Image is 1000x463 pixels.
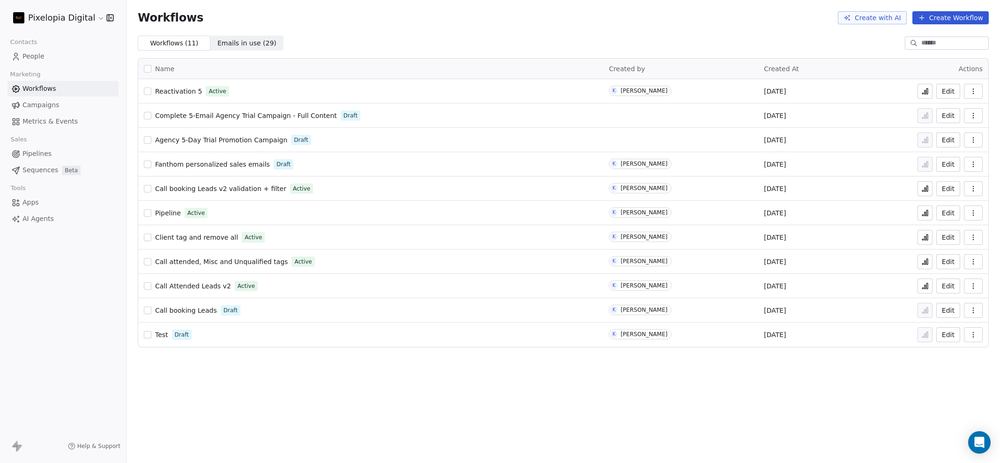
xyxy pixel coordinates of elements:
[175,331,189,339] span: Draft
[7,97,119,113] a: Campaigns
[155,282,231,290] span: Call Attended Leads v2
[7,49,119,64] a: People
[22,51,45,61] span: People
[155,135,287,145] a: Agency 5-Day Trial Promotion Campaign
[22,149,52,159] span: Pipelines
[838,11,907,24] button: Create with AI
[62,166,81,175] span: Beta
[936,230,960,245] button: Edit
[22,198,39,207] span: Apps
[936,327,960,342] button: Edit
[764,87,786,96] span: [DATE]
[155,233,238,242] a: Client tag and remove all
[764,160,786,169] span: [DATE]
[68,442,120,450] a: Help & Support
[155,208,181,218] a: Pipeline
[959,65,983,73] span: Actions
[936,108,960,123] button: Edit
[155,234,238,241] span: Client tag and remove all
[612,306,616,314] div: K
[620,307,667,313] div: [PERSON_NAME]
[155,160,270,169] a: Fanthom personalized sales emails
[612,209,616,216] div: K
[187,209,205,217] span: Active
[13,12,24,23] img: 422123981_747274550308078_6734304175735197476_n.jpg
[7,81,119,96] a: Workflows
[22,214,54,224] span: AI Agents
[7,162,119,178] a: SequencesBeta
[276,160,291,169] span: Draft
[620,282,667,289] div: [PERSON_NAME]
[764,257,786,266] span: [DATE]
[155,330,168,339] a: Test
[294,136,308,144] span: Draft
[764,135,786,145] span: [DATE]
[612,184,616,192] div: K
[155,281,231,291] a: Call Attended Leads v2
[238,282,255,290] span: Active
[936,84,960,99] button: Edit
[6,67,45,81] span: Marketing
[155,331,168,338] span: Test
[620,88,667,94] div: [PERSON_NAME]
[7,132,31,147] span: Sales
[620,185,667,191] div: [PERSON_NAME]
[764,208,786,218] span: [DATE]
[155,111,337,120] a: Complete 5-Email Agency Trial Campaign - Full Content
[620,209,667,216] div: [PERSON_NAME]
[22,165,58,175] span: Sequences
[155,136,287,144] span: Agency 5-Day Trial Promotion Campaign
[11,10,100,26] button: Pixelopia Digital
[612,282,616,289] div: K
[912,11,989,24] button: Create Workflow
[612,87,616,95] div: K
[936,279,960,294] button: Edit
[936,206,960,220] button: Edit
[7,114,119,129] a: Metrics & Events
[217,38,276,48] span: Emails in use ( 29 )
[936,157,960,172] button: Edit
[294,257,312,266] span: Active
[968,431,991,454] div: Open Intercom Messenger
[77,442,120,450] span: Help & Support
[155,307,217,314] span: Call booking Leads
[620,234,667,240] div: [PERSON_NAME]
[620,258,667,265] div: [PERSON_NAME]
[209,87,226,96] span: Active
[245,233,262,242] span: Active
[138,11,203,24] span: Workflows
[155,184,286,193] a: Call booking Leads v2 validation + filter
[155,306,217,315] a: Call booking Leads
[28,12,95,24] span: Pixelopia Digital
[936,132,960,147] button: Edit
[612,331,616,338] div: K
[764,184,786,193] span: [DATE]
[155,87,202,96] a: Reactivation 5
[7,146,119,162] a: Pipelines
[7,181,30,195] span: Tools
[155,209,181,217] span: Pipeline
[764,111,786,120] span: [DATE]
[22,100,59,110] span: Campaigns
[22,117,78,126] span: Metrics & Events
[936,254,960,269] button: Edit
[293,184,310,193] span: Active
[224,306,238,315] span: Draft
[764,281,786,291] span: [DATE]
[764,330,786,339] span: [DATE]
[7,211,119,227] a: AI Agents
[155,185,286,192] span: Call booking Leads v2 validation + filter
[155,161,270,168] span: Fanthom personalized sales emails
[343,111,358,120] span: Draft
[612,233,616,241] div: K
[936,181,960,196] a: Edit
